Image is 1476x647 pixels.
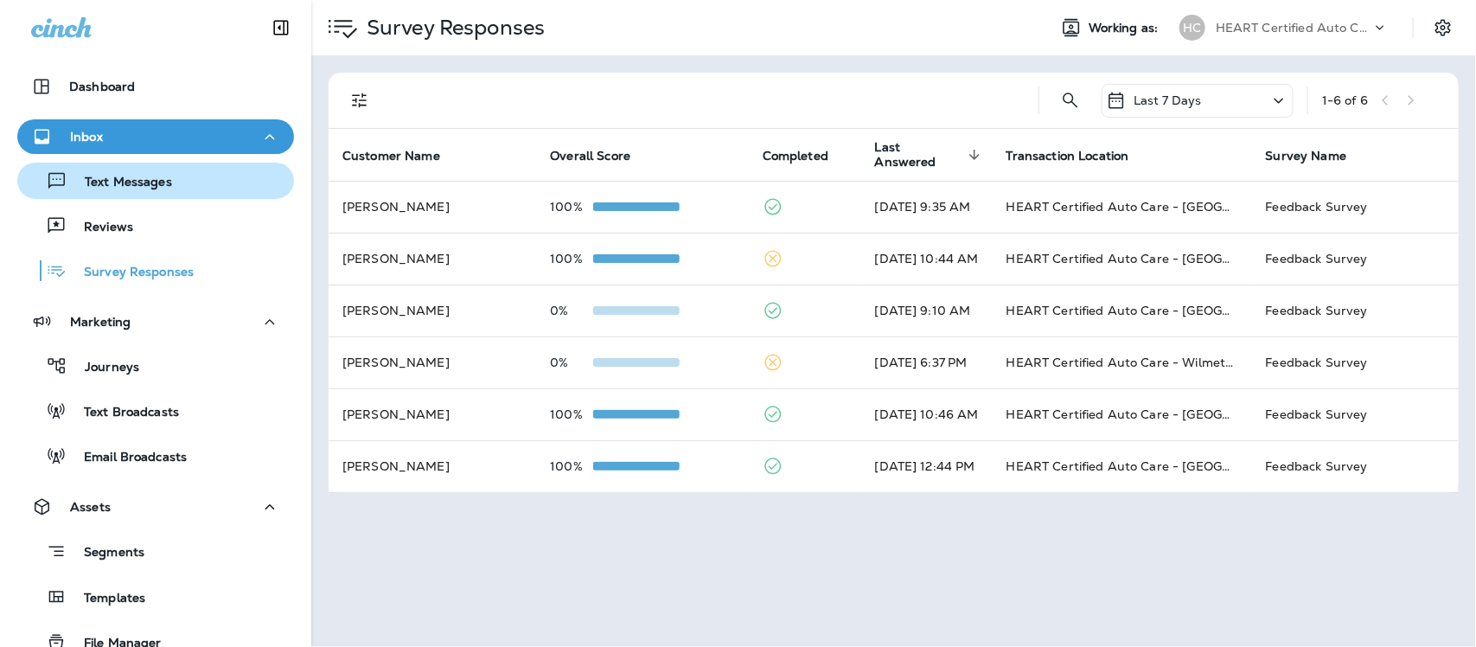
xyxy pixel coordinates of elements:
button: Templates [17,579,294,615]
p: 0% [550,356,593,369]
td: Feedback Survey [1252,285,1459,336]
p: Journeys [67,360,139,376]
p: Survey Responses [360,15,545,41]
button: Marketing [17,304,294,339]
span: Working as: [1089,21,1162,35]
span: Customer Name [342,148,463,163]
p: Marketing [70,315,131,329]
div: HC [1179,15,1205,41]
p: Templates [67,591,145,607]
td: [PERSON_NAME] [329,285,536,336]
button: Survey Responses [17,253,294,289]
td: [PERSON_NAME] [329,440,536,492]
td: HEART Certified Auto Care - [GEOGRAPHIC_DATA] [993,233,1252,285]
p: 100% [550,407,593,421]
td: Feedback Survey [1252,440,1459,492]
td: HEART Certified Auto Care - Wilmette [993,336,1252,388]
td: [DATE] 6:37 PM [861,336,993,388]
p: Assets [70,500,111,514]
button: Text Messages [17,163,294,199]
p: 0% [550,304,593,317]
button: Email Broadcasts [17,438,294,474]
td: HEART Certified Auto Care - [GEOGRAPHIC_DATA] [993,440,1252,492]
p: Text Messages [67,175,172,191]
td: [DATE] 9:10 AM [861,285,993,336]
span: Overall Score [550,148,653,163]
span: Overall Score [550,149,630,163]
p: HEART Certified Auto Care [1216,21,1371,35]
p: Survey Responses [67,265,194,281]
td: [DATE] 10:44 AM [861,233,993,285]
span: Survey Name [1266,149,1347,163]
span: Transaction Location [1006,148,1152,163]
button: Dashboard [17,69,294,104]
button: Settings [1428,12,1459,43]
td: [DATE] 9:35 AM [861,181,993,233]
td: Feedback Survey [1252,181,1459,233]
button: Search Survey Responses [1053,83,1088,118]
span: Customer Name [342,149,440,163]
p: Segments [67,545,144,562]
button: Reviews [17,208,294,244]
p: 100% [550,252,593,266]
td: [PERSON_NAME] [329,233,536,285]
span: Last Answered [875,140,963,170]
p: Reviews [67,220,133,236]
p: Dashboard [69,80,135,93]
td: HEART Certified Auto Care - [GEOGRAPHIC_DATA] [993,388,1252,440]
td: [PERSON_NAME] [329,336,536,388]
td: [DATE] 12:44 PM [861,440,993,492]
button: Collapse Sidebar [257,10,305,45]
span: Last Answered [875,140,986,170]
p: Inbox [70,130,103,144]
td: Feedback Survey [1252,336,1459,388]
td: HEART Certified Auto Care - [GEOGRAPHIC_DATA] [993,181,1252,233]
button: Segments [17,533,294,570]
td: Feedback Survey [1252,388,1459,440]
button: Assets [17,490,294,524]
p: 100% [550,459,593,473]
p: Email Broadcasts [67,450,187,466]
button: Inbox [17,119,294,154]
div: 1 - 6 of 6 [1322,93,1368,107]
td: [PERSON_NAME] [329,181,536,233]
span: Transaction Location [1006,149,1129,163]
p: Text Broadcasts [67,405,179,421]
td: HEART Certified Auto Care - [GEOGRAPHIC_DATA] [993,285,1252,336]
button: Journeys [17,348,294,384]
td: Feedback Survey [1252,233,1459,285]
p: 100% [550,200,593,214]
button: Text Broadcasts [17,393,294,429]
span: Survey Name [1266,148,1370,163]
button: Filters [342,83,377,118]
span: Completed [763,149,828,163]
span: Completed [763,148,851,163]
td: [PERSON_NAME] [329,388,536,440]
p: Last 7 Days [1134,93,1202,107]
td: [DATE] 10:46 AM [861,388,993,440]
